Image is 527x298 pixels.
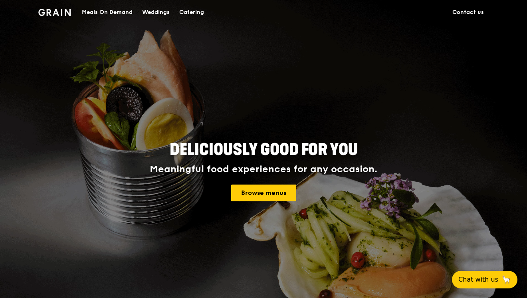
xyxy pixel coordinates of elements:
[458,275,498,284] span: Chat with us
[179,0,204,24] div: Catering
[170,140,358,159] span: Deliciously good for you
[142,0,170,24] div: Weddings
[452,271,517,288] button: Chat with us🦙
[120,164,407,175] div: Meaningful food experiences for any occasion.
[38,9,71,16] img: Grain
[231,185,296,201] a: Browse menus
[448,0,489,24] a: Contact us
[82,0,133,24] div: Meals On Demand
[501,275,511,284] span: 🦙
[137,0,174,24] a: Weddings
[174,0,209,24] a: Catering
